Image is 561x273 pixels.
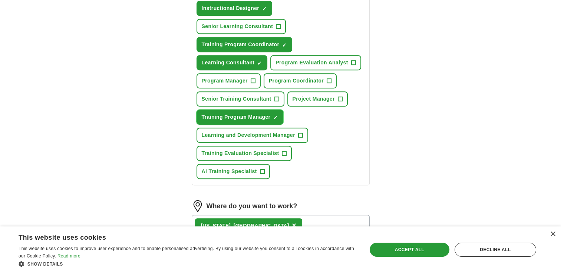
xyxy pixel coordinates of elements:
[197,164,270,179] button: AI Training Specialist
[27,262,63,267] span: Show details
[370,243,449,257] div: Accept all
[197,73,261,88] button: Program Manager
[202,113,271,121] span: Training Program Manager
[202,168,257,175] span: AI Training Specialist
[202,95,271,103] span: Senior Training Consultant
[293,95,335,103] span: Project Manager
[197,19,286,34] button: Senior Learning Consultant
[270,55,361,70] button: Program Evaluation Analyst
[207,201,297,211] label: Where do you want to work?
[202,23,273,30] span: Senior Learning Consultant
[197,55,268,70] button: Learning Consultant✓
[202,77,248,85] span: Program Manager
[264,73,337,88] button: Program Coordinator
[197,128,308,143] button: Learning and Development Manager
[57,253,80,259] a: Read more, opens a new window
[197,37,293,52] button: Training Program Coordinator✓
[19,246,354,259] span: This website uses cookies to improve user experience and to enable personalised advertising. By u...
[19,231,338,242] div: This website uses cookies
[192,200,204,212] img: location.png
[202,41,280,48] span: Training Program Coordinator
[292,220,296,231] button: ×
[287,91,348,107] button: Project Manager
[292,221,296,229] span: ×
[19,260,357,267] div: Show details
[202,59,255,67] span: Learning Consultant
[550,232,555,237] div: Close
[202,4,260,12] span: Instructional Designer
[202,131,295,139] span: Learning and Development Manager
[201,222,289,230] div: [US_STATE], [GEOGRAPHIC_DATA]
[455,243,536,257] div: Decline all
[202,149,279,157] span: Training Evaluation Specialist
[275,59,348,67] span: Program Evaluation Analyst
[197,1,273,16] button: Instructional Designer✓
[257,60,262,66] span: ✓
[197,146,292,161] button: Training Evaluation Specialist
[269,77,324,85] span: Program Coordinator
[273,115,278,121] span: ✓
[282,42,287,48] span: ✓
[197,91,284,107] button: Senior Training Consultant
[262,6,267,12] span: ✓
[197,109,284,125] button: Training Program Manager✓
